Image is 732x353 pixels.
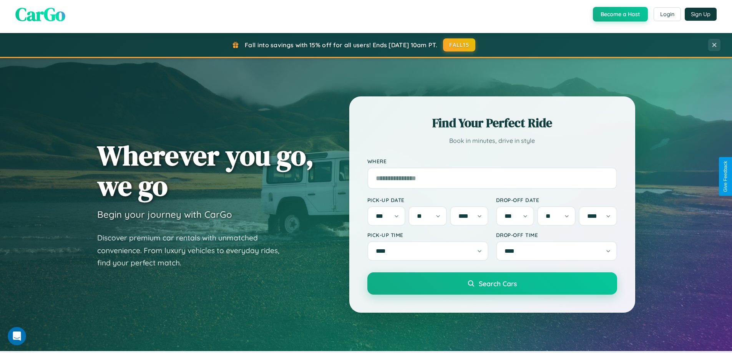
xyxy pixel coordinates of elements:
p: Book in minutes, drive in style [367,135,617,146]
div: Give Feedback [723,161,728,192]
button: Login [654,7,681,21]
span: Fall into savings with 15% off for all users! Ends [DATE] 10am PT. [245,41,437,49]
h3: Begin your journey with CarGo [97,209,232,220]
span: Search Cars [479,279,517,288]
button: Search Cars [367,272,617,295]
button: Sign Up [685,8,717,21]
label: Pick-up Date [367,197,488,203]
label: Pick-up Time [367,232,488,238]
button: FALL15 [443,38,475,51]
h1: Wherever you go, we go [97,140,314,201]
h2: Find Your Perfect Ride [367,114,617,131]
p: Discover premium car rentals with unmatched convenience. From luxury vehicles to everyday rides, ... [97,232,289,269]
label: Drop-off Date [496,197,617,203]
button: Become a Host [593,7,648,22]
span: CarGo [15,2,65,27]
iframe: Intercom live chat [8,327,26,345]
label: Drop-off Time [496,232,617,238]
label: Where [367,158,617,164]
